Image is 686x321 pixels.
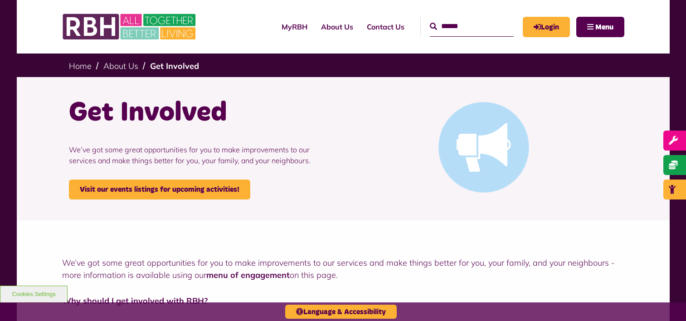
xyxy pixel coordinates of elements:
iframe: Netcall Web Assistant for live chat [645,280,686,321]
button: Navigation [576,17,624,37]
strong: Why should I get involved with RBH? [62,296,208,306]
strong: menu of engagement [206,270,290,280]
a: Contact Us [360,15,411,39]
span: Menu [595,24,613,31]
a: MyRBH [275,15,314,39]
a: About Us [103,61,138,71]
p: We’ve got some great opportunities for you to make improvements to our services and make things b... [69,131,336,180]
a: Visit our events listings for upcoming activities! [69,180,250,199]
img: Get Involved [438,102,529,193]
button: Language & Accessibility [285,305,397,319]
a: Home [69,61,92,71]
a: About Us [314,15,360,39]
a: MyRBH [523,17,570,37]
a: Get Involved [150,61,199,71]
p: We’ve got some great opportunities for you to make improvements to our services and make things b... [62,257,624,281]
img: RBH [62,9,198,44]
h1: Get Involved [69,95,336,131]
